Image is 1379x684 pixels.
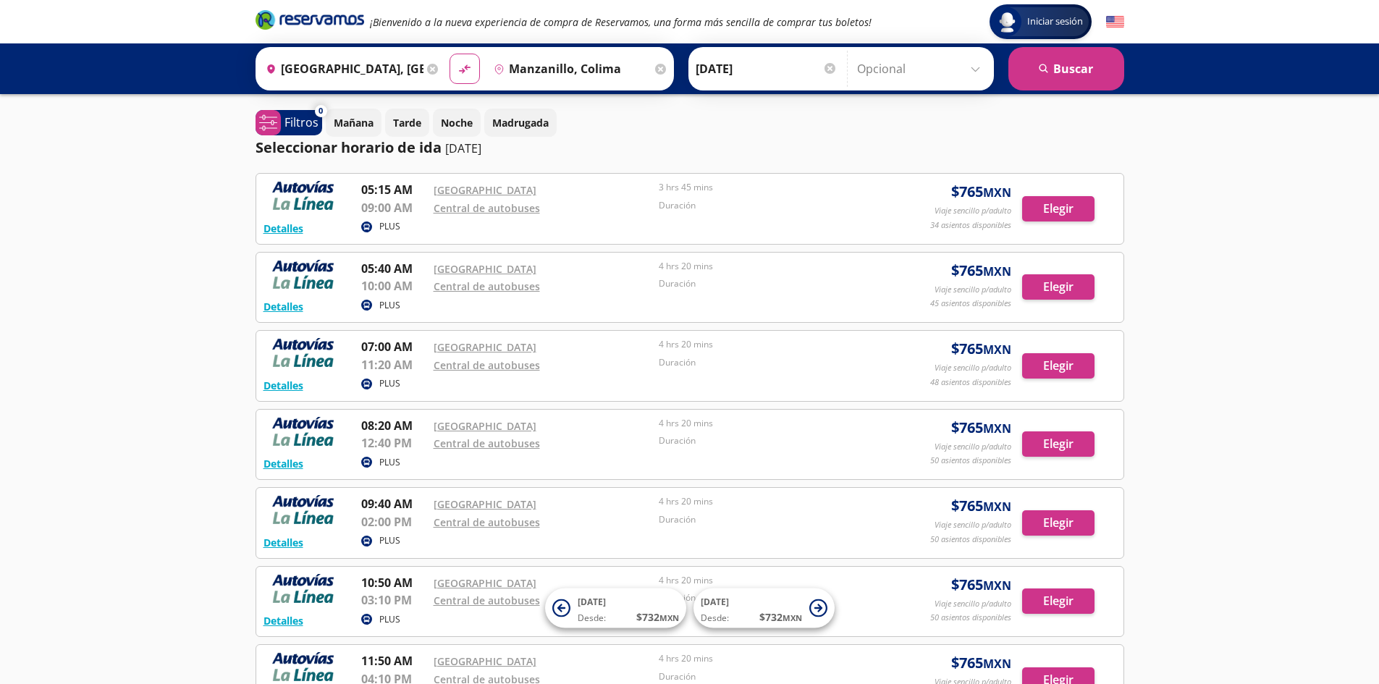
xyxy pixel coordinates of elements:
small: MXN [983,499,1011,515]
button: Mañana [326,109,381,137]
p: [DATE] [445,140,481,157]
p: 45 asientos disponibles [930,297,1011,310]
p: Duración [659,670,877,683]
img: RESERVAMOS [263,417,343,446]
p: 50 asientos disponibles [930,533,1011,546]
p: 09:40 AM [361,495,426,512]
p: 4 hrs 20 mins [659,574,877,587]
a: Central de autobuses [434,436,540,450]
span: 0 [319,105,323,117]
p: 50 asientos disponibles [930,455,1011,467]
button: [DATE]Desde:$732MXN [545,588,686,628]
small: MXN [983,263,1011,279]
span: $ 732 [636,609,679,625]
p: PLUS [379,377,400,390]
p: PLUS [379,613,400,626]
button: Detalles [263,378,303,393]
p: Viaje sencillo p/adulto [935,362,1011,374]
img: RESERVAMOS [263,338,343,367]
button: Detalles [263,299,303,314]
p: Seleccionar horario de ida [256,137,442,159]
p: 50 asientos disponibles [930,612,1011,624]
small: MXN [659,612,679,623]
p: Tarde [393,115,421,130]
button: Buscar [1008,47,1124,90]
p: 4 hrs 20 mins [659,260,877,273]
em: ¡Bienvenido a la nueva experiencia de compra de Reservamos, una forma más sencilla de comprar tus... [370,15,872,29]
img: RESERVAMOS [263,574,343,603]
p: 3 hrs 45 mins [659,181,877,194]
span: [DATE] [701,596,729,608]
button: Madrugada [484,109,557,137]
p: 12:40 PM [361,434,426,452]
span: $ 765 [951,260,1011,282]
p: PLUS [379,456,400,469]
p: Noche [441,115,473,130]
span: $ 765 [951,181,1011,203]
img: RESERVAMOS [263,260,343,289]
p: 34 asientos disponibles [930,219,1011,232]
a: Central de autobuses [434,594,540,607]
a: [GEOGRAPHIC_DATA] [434,654,536,668]
p: PLUS [379,534,400,547]
a: [GEOGRAPHIC_DATA] [434,497,536,511]
span: $ 765 [951,338,1011,360]
p: 08:20 AM [361,417,426,434]
p: Madrugada [492,115,549,130]
input: Buscar Origen [260,51,423,87]
p: Viaje sencillo p/adulto [935,519,1011,531]
p: 4 hrs 20 mins [659,338,877,351]
input: Opcional [857,51,987,87]
button: Elegir [1022,196,1095,221]
button: Detalles [263,613,303,628]
span: $ 765 [951,574,1011,596]
p: 05:15 AM [361,181,426,198]
p: Viaje sencillo p/adulto [935,441,1011,453]
button: Elegir [1022,431,1095,457]
p: 10:50 AM [361,574,426,591]
button: Tarde [385,109,429,137]
a: Central de autobuses [434,201,540,215]
button: Detalles [263,456,303,471]
a: Central de autobuses [434,279,540,293]
small: MXN [983,342,1011,358]
a: [GEOGRAPHIC_DATA] [434,419,536,433]
span: $ 765 [951,417,1011,439]
span: Iniciar sesión [1021,14,1089,29]
p: Mañana [334,115,374,130]
button: Elegir [1022,588,1095,614]
p: 4 hrs 20 mins [659,652,877,665]
button: 0Filtros [256,110,322,135]
a: [GEOGRAPHIC_DATA] [434,576,536,590]
a: [GEOGRAPHIC_DATA] [434,262,536,276]
p: Duración [659,199,877,212]
p: Duración [659,356,877,369]
input: Buscar Destino [488,51,651,87]
p: PLUS [379,299,400,312]
p: 02:00 PM [361,513,426,531]
small: MXN [983,578,1011,594]
span: $ 765 [951,652,1011,674]
p: 05:40 AM [361,260,426,277]
p: Viaje sencillo p/adulto [935,284,1011,296]
a: [GEOGRAPHIC_DATA] [434,183,536,197]
button: Elegir [1022,510,1095,536]
p: Duración [659,434,877,447]
p: 07:00 AM [361,338,426,355]
p: Duración [659,277,877,290]
p: Viaje sencillo p/adulto [935,205,1011,217]
small: MXN [983,185,1011,200]
a: Central de autobuses [434,358,540,372]
p: 09:00 AM [361,199,426,216]
button: English [1106,13,1124,31]
span: [DATE] [578,596,606,608]
p: 4 hrs 20 mins [659,495,877,508]
span: $ 765 [951,495,1011,517]
p: Filtros [284,114,319,131]
img: RESERVAMOS [263,181,343,210]
button: [DATE]Desde:$732MXN [693,588,835,628]
a: Brand Logo [256,9,364,35]
small: MXN [983,421,1011,436]
p: Duración [659,513,877,526]
p: 11:50 AM [361,652,426,670]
